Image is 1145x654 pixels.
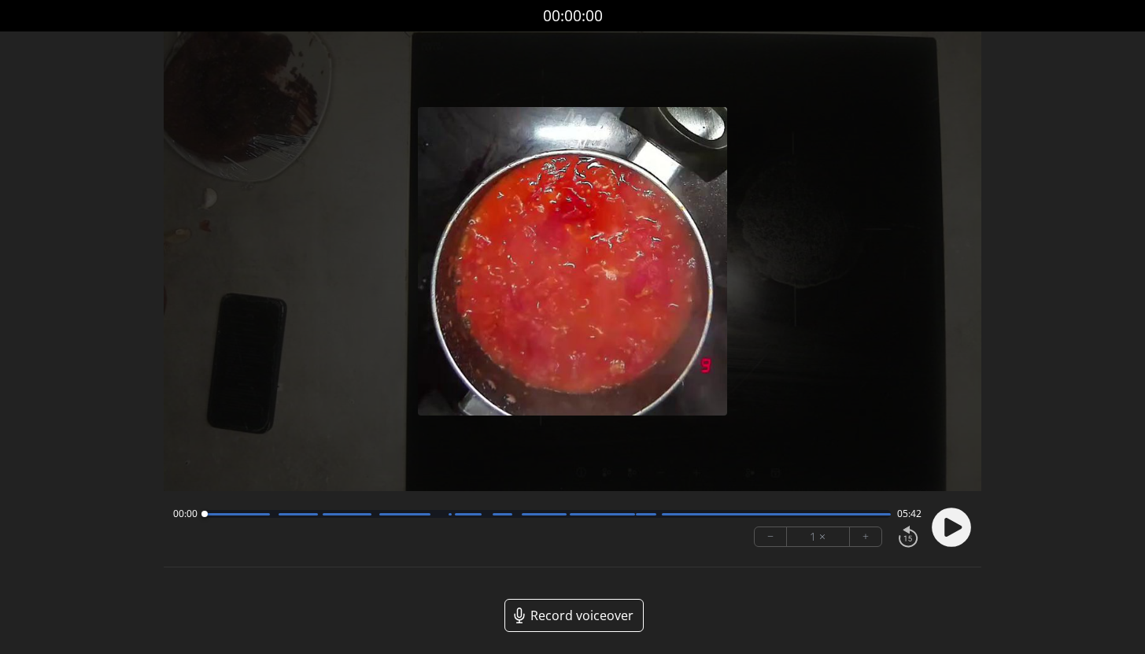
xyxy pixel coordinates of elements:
span: 00:00 [173,508,198,520]
a: 00:00:00 [543,5,603,28]
button: − [755,527,787,546]
a: Record voiceover [504,599,644,632]
div: 1 × [787,527,850,546]
span: Record voiceover [530,606,633,625]
button: + [850,527,881,546]
img: Poster Image [418,107,726,416]
span: 05:42 [897,508,922,520]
